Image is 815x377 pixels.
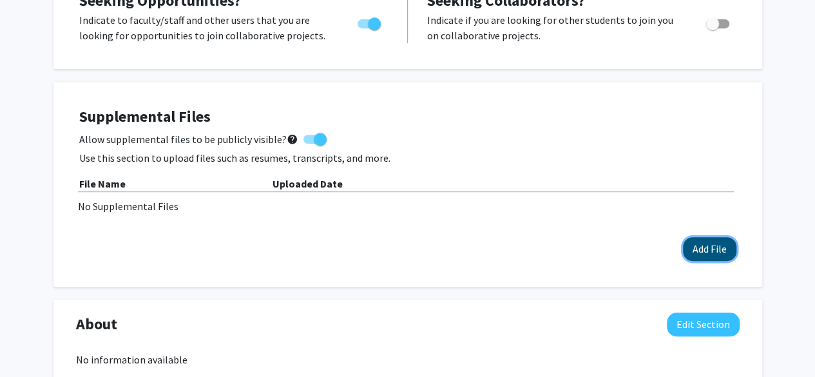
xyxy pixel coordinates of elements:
mat-icon: help [287,131,298,147]
iframe: Chat [10,319,55,367]
span: Allow supplemental files to be publicly visible? [79,131,298,147]
div: Toggle [701,12,736,32]
span: About [76,313,117,336]
button: Add File [683,237,736,261]
p: Use this section to upload files such as resumes, transcripts, and more. [79,150,736,166]
button: Edit About [667,313,740,336]
b: File Name [79,177,126,190]
b: Uploaded Date [273,177,343,190]
div: Toggle [352,12,388,32]
p: Indicate to faculty/staff and other users that you are looking for opportunities to join collabor... [79,12,333,43]
p: Indicate if you are looking for other students to join you on collaborative projects. [427,12,682,43]
h4: Supplemental Files [79,108,736,126]
div: No information available [76,352,740,367]
div: No Supplemental Files [78,198,738,214]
